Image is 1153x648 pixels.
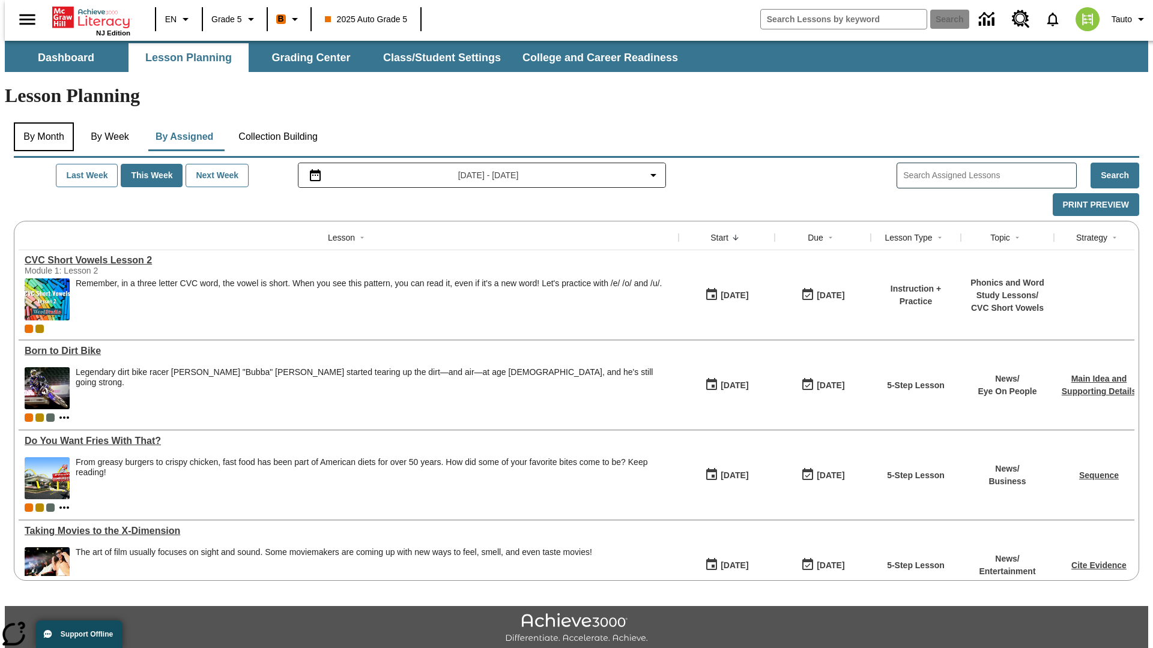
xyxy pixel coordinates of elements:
[817,558,844,573] div: [DATE]
[25,367,70,409] img: Motocross racer James Stewart flies through the air on his dirt bike.
[325,13,408,26] span: 2025 Auto Grade 5
[25,413,33,422] div: Current Class
[646,168,661,182] svg: Collapse Date Range Filter
[271,8,307,30] button: Boost Class color is orange. Change class color
[96,29,130,37] span: NJ Edition
[721,288,748,303] div: [DATE]
[513,43,688,72] button: College and Career Readiness
[797,554,849,577] button: 09/01/25: Last day the lesson can be accessed
[1112,13,1132,26] span: Tauto
[165,13,177,26] span: EN
[721,378,748,393] div: [DATE]
[35,325,44,333] div: New 2025 class
[76,457,673,499] div: From greasy burgers to crispy chicken, fast food has been part of American diets for over 50 year...
[885,232,932,244] div: Lesson Type
[933,230,947,245] button: Sort
[80,122,140,151] button: By Week
[967,277,1048,302] p: Phonics and Word Study Lessons /
[25,436,673,446] div: Do You Want Fries With That?
[1107,8,1153,30] button: Profile/Settings
[505,613,648,644] img: Achieve3000 Differentiate Accelerate Achieve
[121,164,183,187] button: This Week
[5,85,1148,107] h1: Lesson Planning
[721,468,748,483] div: [DATE]
[35,413,44,422] span: New 2025 class
[761,10,927,29] input: search field
[25,526,673,536] a: Taking Movies to the X-Dimension, Lessons
[5,41,1148,72] div: SubNavbar
[229,122,327,151] button: Collection Building
[328,232,355,244] div: Lesson
[25,503,33,512] div: Current Class
[25,436,673,446] a: Do You Want Fries With That?, Lessons
[146,122,223,151] button: By Assigned
[61,630,113,638] span: Support Offline
[988,475,1026,488] p: Business
[76,547,592,557] p: The art of film usually focuses on sight and sound. Some moviemakers are coming up with new ways ...
[877,283,955,308] p: Instruction + Practice
[823,230,838,245] button: Sort
[14,122,74,151] button: By Month
[990,232,1010,244] div: Topic
[797,464,849,487] button: 09/01/25: Last day the lesson can be accessed
[303,168,661,182] button: Select the date range menu item
[6,43,126,72] button: Dashboard
[35,503,44,512] span: New 2025 class
[56,164,118,187] button: Last Week
[1010,230,1024,245] button: Sort
[25,457,70,499] img: One of the first McDonald's stores, with the iconic red sign and golden arches.
[76,278,662,320] div: Remember, in a three letter CVC word, the vowel is short. When you see this pattern, you can read...
[186,164,249,187] button: Next Week
[887,379,945,392] p: 5-Step Lesson
[76,367,673,388] div: Legendary dirt bike racer [PERSON_NAME] "Bubba" [PERSON_NAME] started tearing up the dirt—and air...
[251,43,371,72] button: Grading Center
[458,169,519,182] span: [DATE] - [DATE]
[972,3,1005,36] a: Data Center
[979,553,1035,565] p: News /
[278,11,284,26] span: B
[710,232,728,244] div: Start
[1037,4,1068,35] a: Notifications
[1076,232,1107,244] div: Strategy
[211,13,242,26] span: Grade 5
[903,167,1076,184] input: Search Assigned Lessons
[52,4,130,37] div: Home
[374,43,510,72] button: Class/Student Settings
[817,288,844,303] div: [DATE]
[46,503,55,512] div: OL 2025 Auto Grade 6
[57,500,71,515] button: Show more classes
[808,232,823,244] div: Due
[207,8,263,30] button: Grade: Grade 5, Select a grade
[25,255,673,266] div: CVC Short Vowels Lesson 2
[355,230,369,245] button: Sort
[1091,163,1139,188] button: Search
[25,278,70,320] img: CVC Short Vowels Lesson 2.
[979,565,1035,578] p: Entertainment
[887,559,945,572] p: 5-Step Lesson
[25,325,33,333] span: Current Class
[1068,4,1107,35] button: Select a new avatar
[817,468,844,483] div: [DATE]
[1079,470,1119,480] a: Sequence
[25,255,673,266] a: CVC Short Vowels Lesson 2, Lessons
[1062,374,1136,396] a: Main Idea and Supporting Details
[701,374,752,397] button: 09/01/25: First time the lesson was available
[46,413,55,422] div: OL 2025 Auto Grade 6
[701,464,752,487] button: 09/01/25: First time the lesson was available
[76,367,673,409] div: Legendary dirt bike racer James "Bubba" Stewart started tearing up the dirt—and air—at age 4, and...
[57,410,71,425] button: Show more classes
[887,469,945,482] p: 5-Step Lesson
[52,5,130,29] a: Home
[160,8,198,30] button: Language: EN, Select a language
[721,558,748,573] div: [DATE]
[76,547,592,589] div: The art of film usually focuses on sight and sound. Some moviemakers are coming up with new ways ...
[701,554,752,577] button: 09/01/25: First time the lesson was available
